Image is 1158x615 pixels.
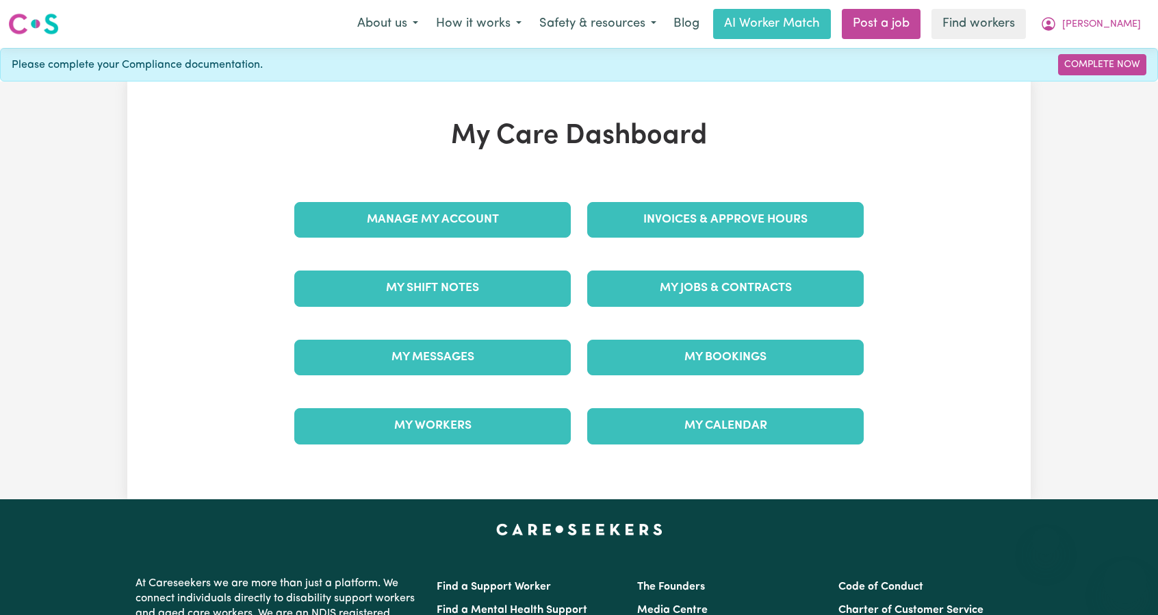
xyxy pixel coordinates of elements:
[1062,17,1141,32] span: [PERSON_NAME]
[496,524,662,535] a: Careseekers home page
[1058,54,1146,75] a: Complete Now
[348,10,427,38] button: About us
[713,9,831,39] a: AI Worker Match
[665,9,708,39] a: Blog
[587,340,864,375] a: My Bookings
[1031,10,1150,38] button: My Account
[8,8,59,40] a: Careseekers logo
[587,271,864,306] a: My Jobs & Contracts
[294,202,571,238] a: Manage My Account
[427,10,530,38] button: How it works
[286,120,872,153] h1: My Care Dashboard
[838,581,923,592] a: Code of Conduct
[8,12,59,36] img: Careseekers logo
[1032,527,1059,555] iframe: Close message
[842,9,921,39] a: Post a job
[294,340,571,375] a: My Messages
[12,57,263,73] span: Please complete your Compliance documentation.
[294,271,571,306] a: My Shift Notes
[437,581,551,592] a: Find a Support Worker
[587,202,864,238] a: Invoices & Approve Hours
[530,10,665,38] button: Safety & resources
[1103,560,1147,604] iframe: Button to launch messaging window
[637,581,705,592] a: The Founders
[931,9,1026,39] a: Find workers
[587,408,864,444] a: My Calendar
[294,408,571,444] a: My Workers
